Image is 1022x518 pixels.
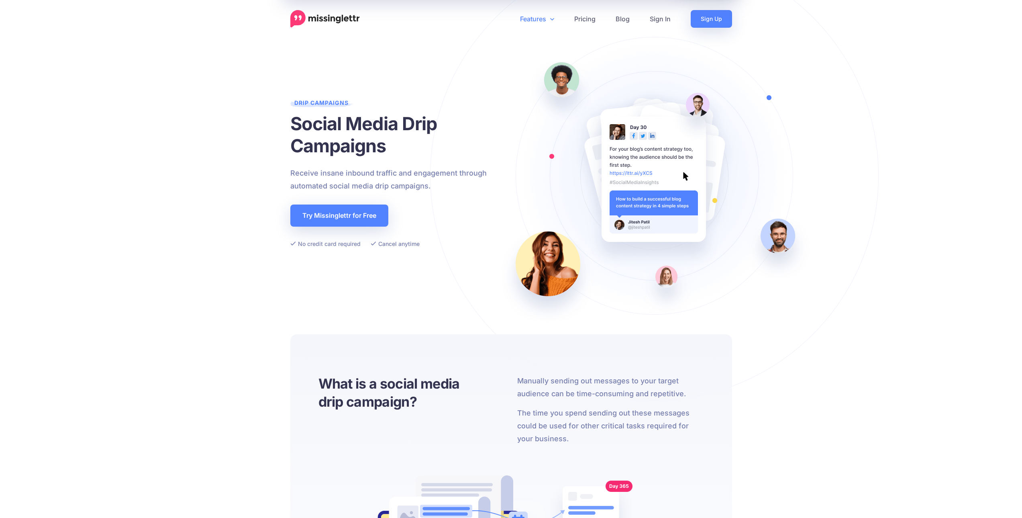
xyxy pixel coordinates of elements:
p: The time you spend sending out these messages could be used for other critical tasks required for... [517,407,704,445]
span: Drip Campaigns [290,99,353,110]
a: Home [290,10,360,28]
li: No credit card required [290,239,361,249]
h1: Social Media Drip Campaigns [290,113,517,157]
li: Cancel anytime [371,239,420,249]
a: Try Missinglettr for Free [290,205,388,227]
a: Sign Up [691,10,732,28]
p: Receive insane inbound traffic and engagement through automated social media drip campaigns. [290,167,517,192]
a: Features [510,10,564,28]
h3: What is a social media drip campaign? [318,375,472,411]
a: Blog [606,10,640,28]
a: Sign In [640,10,681,28]
a: Pricing [564,10,606,28]
p: Manually sending out messages to your target audience can be time-consuming and repetitive. [517,375,704,400]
